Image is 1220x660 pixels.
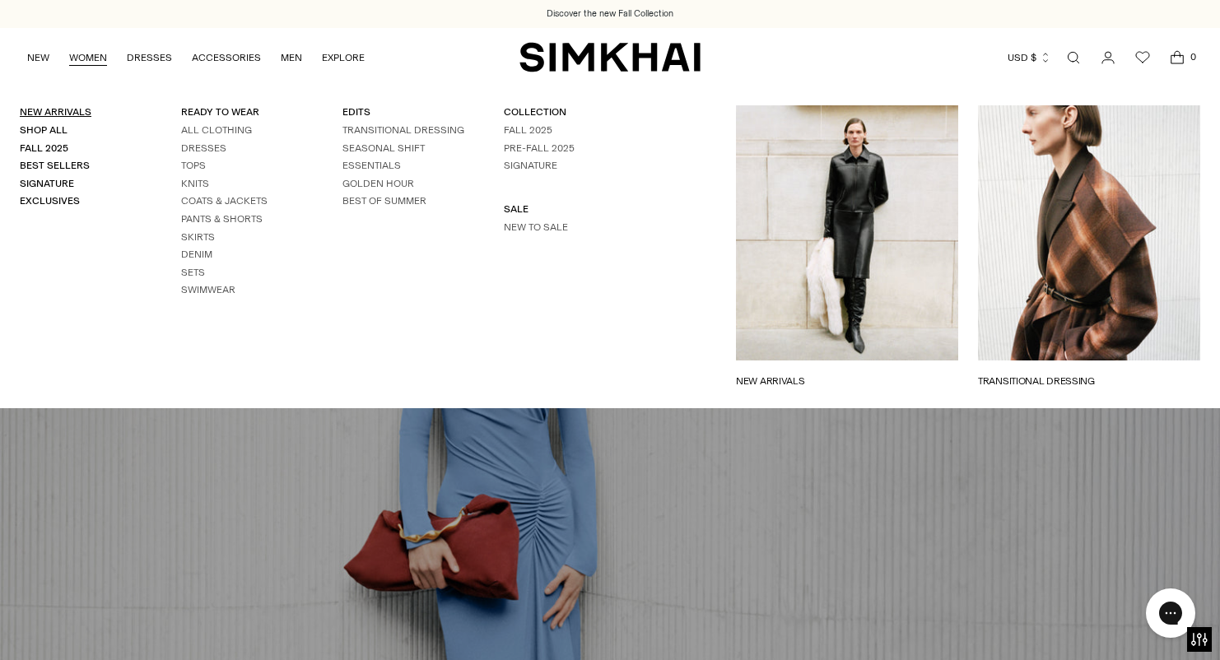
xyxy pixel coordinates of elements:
iframe: Gorgias live chat messenger [1138,583,1204,644]
a: ACCESSORIES [192,40,261,76]
a: SIMKHAI [519,41,701,73]
a: NEW [27,40,49,76]
a: DRESSES [127,40,172,76]
a: Go to the account page [1092,41,1125,74]
a: Open search modal [1057,41,1090,74]
a: Wishlist [1126,41,1159,74]
a: MEN [281,40,302,76]
a: Open cart modal [1161,41,1194,74]
a: EXPLORE [322,40,365,76]
a: Discover the new Fall Collection [547,7,673,21]
iframe: Sign Up via Text for Offers [13,597,165,647]
button: USD $ [1008,40,1051,76]
a: WOMEN [69,40,107,76]
span: 0 [1185,49,1200,64]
